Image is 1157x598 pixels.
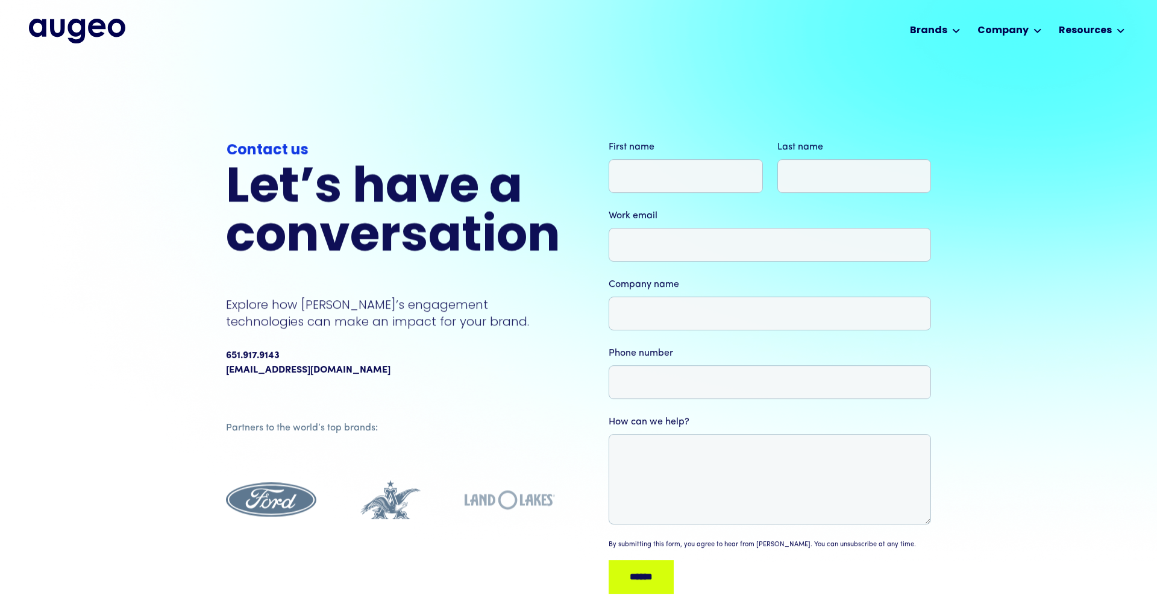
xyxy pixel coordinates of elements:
label: Last name [777,140,932,154]
label: Company name [609,277,931,292]
div: By submitting this form, you agree to hear from [PERSON_NAME]. You can unsubscribe at any time. [609,540,916,550]
div: Contact us [227,140,560,162]
label: First name [609,140,763,154]
img: Augeo's full logo in midnight blue. [29,19,125,43]
h2: Let’s have a conversation [226,165,560,263]
p: Explore how [PERSON_NAME]’s engagement technologies can make an impact for your brand. [226,296,560,330]
a: [EMAIL_ADDRESS][DOMAIN_NAME] [226,363,390,377]
div: Company [977,24,1029,38]
a: home [29,19,125,43]
label: Work email [609,209,931,223]
label: Phone number [609,346,931,360]
label: How can we help? [609,415,931,429]
div: 651.917.9143 [226,348,280,363]
div: Partners to the world’s top brands: [226,421,555,435]
div: Resources [1059,24,1112,38]
div: Brands [910,24,947,38]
